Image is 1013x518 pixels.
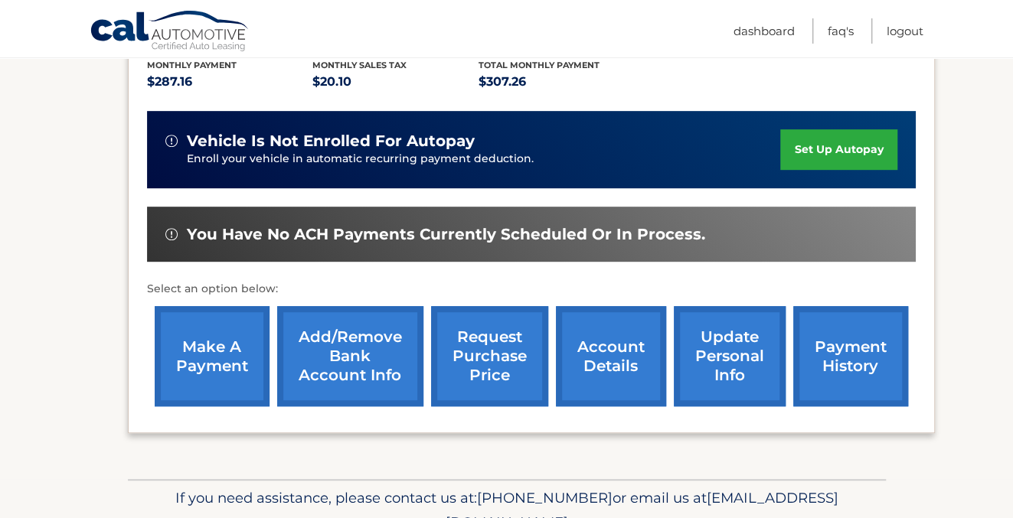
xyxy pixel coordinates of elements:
a: Add/Remove bank account info [277,306,423,406]
a: set up autopay [780,129,897,170]
span: Monthly sales Tax [312,60,407,70]
p: Enroll your vehicle in automatic recurring payment deduction. [187,151,781,168]
span: [PHONE_NUMBER] [477,489,613,507]
a: Logout [887,18,923,44]
a: make a payment [155,306,270,406]
p: $307.26 [479,71,645,93]
a: request purchase price [431,306,548,406]
img: alert-white.svg [165,135,178,147]
span: Monthly Payment [147,60,237,70]
a: FAQ's [828,18,854,44]
img: alert-white.svg [165,228,178,240]
p: $287.16 [147,71,313,93]
span: vehicle is not enrolled for autopay [187,132,475,151]
span: Total Monthly Payment [479,60,600,70]
a: Cal Automotive [90,10,250,54]
a: payment history [793,306,908,406]
a: update personal info [674,306,786,406]
p: $20.10 [312,71,479,93]
p: Select an option below: [147,280,916,298]
span: You have no ACH payments currently scheduled or in process. [187,225,705,244]
a: account details [556,306,666,406]
a: Dashboard [734,18,795,44]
